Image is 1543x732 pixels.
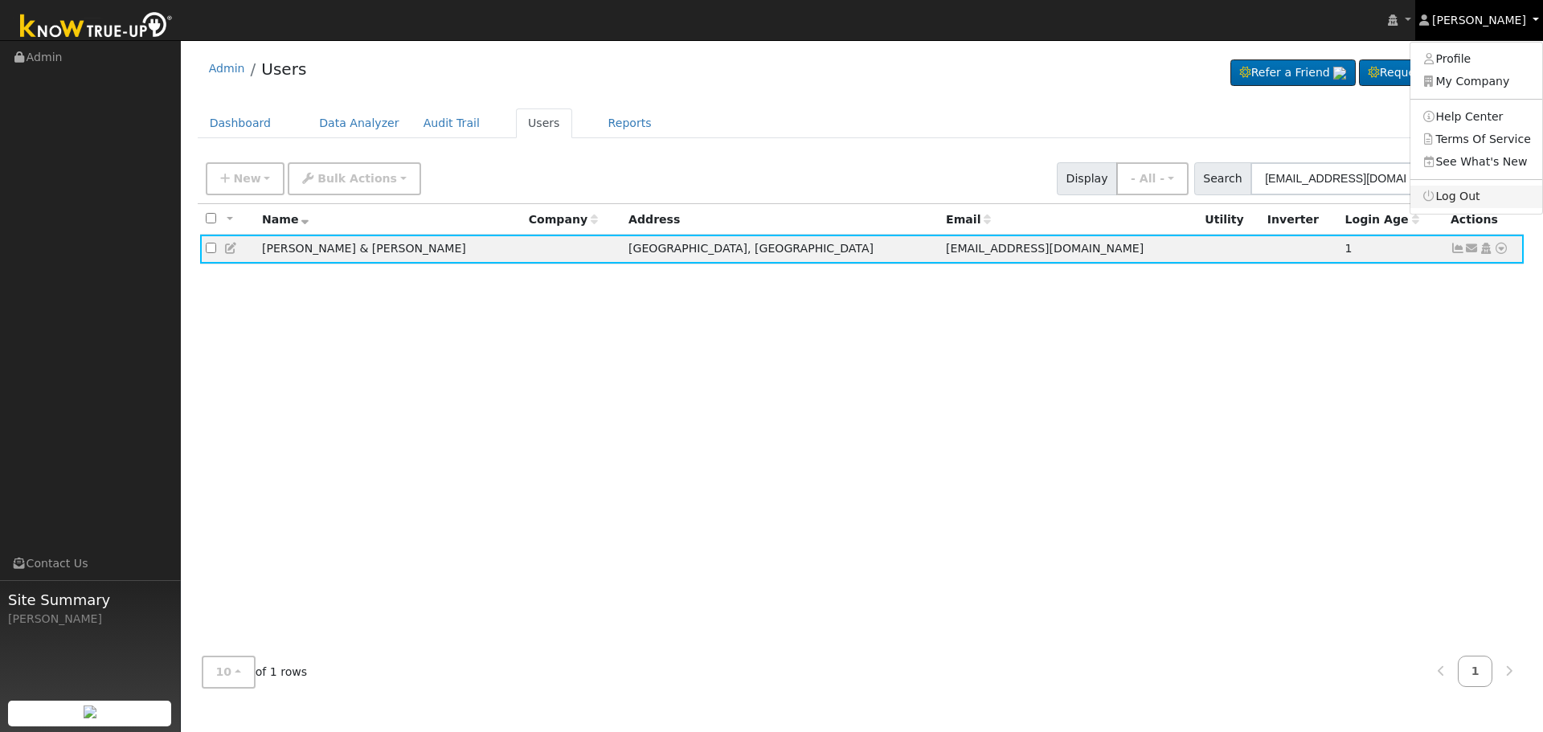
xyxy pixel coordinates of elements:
[1465,240,1480,257] a: bhupton@gmail.com
[1458,656,1493,687] a: 1
[946,213,991,226] span: Email
[1410,71,1542,93] a: My Company
[1451,211,1518,228] div: Actions
[1250,162,1421,195] input: Search
[1194,162,1251,195] span: Search
[209,62,245,75] a: Admin
[307,108,411,138] a: Data Analyzer
[1345,242,1353,255] span: 09/16/2025 4:35:56 PM
[1345,213,1419,226] span: Days since last login
[529,213,598,226] span: Company name
[1410,186,1542,208] a: Log Out
[1494,240,1508,257] a: Other actions
[623,235,940,264] td: [GEOGRAPHIC_DATA], [GEOGRAPHIC_DATA]
[202,656,308,689] span: of 1 rows
[946,242,1144,255] span: [EMAIL_ADDRESS][DOMAIN_NAME]
[198,108,284,138] a: Dashboard
[1116,162,1189,195] button: - All -
[256,235,523,264] td: [PERSON_NAME] & [PERSON_NAME]
[1410,105,1542,128] a: Help Center
[1479,242,1493,255] a: Login As
[8,611,172,628] div: [PERSON_NAME]
[288,162,420,195] button: Bulk Actions
[411,108,492,138] a: Audit Trail
[216,665,232,678] span: 10
[1410,128,1542,150] a: Terms Of Service
[1432,14,1526,27] span: [PERSON_NAME]
[202,656,256,689] button: 10
[262,213,309,226] span: Name
[224,242,239,255] a: Edit User
[1410,150,1542,173] a: See What's New
[1267,211,1334,228] div: Inverter
[1230,59,1356,87] a: Refer a Friend
[628,211,935,228] div: Address
[233,172,260,185] span: New
[206,162,285,195] button: New
[1410,48,1542,71] a: Profile
[596,108,664,138] a: Reports
[317,172,397,185] span: Bulk Actions
[1333,67,1346,80] img: retrieve
[1451,242,1465,255] a: Not connected
[12,9,181,45] img: Know True-Up
[8,589,172,611] span: Site Summary
[261,59,306,79] a: Users
[84,705,96,718] img: retrieve
[1205,211,1255,228] div: Utility
[1057,162,1117,195] span: Display
[1359,59,1515,87] a: Request a Cleaning
[516,108,572,138] a: Users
